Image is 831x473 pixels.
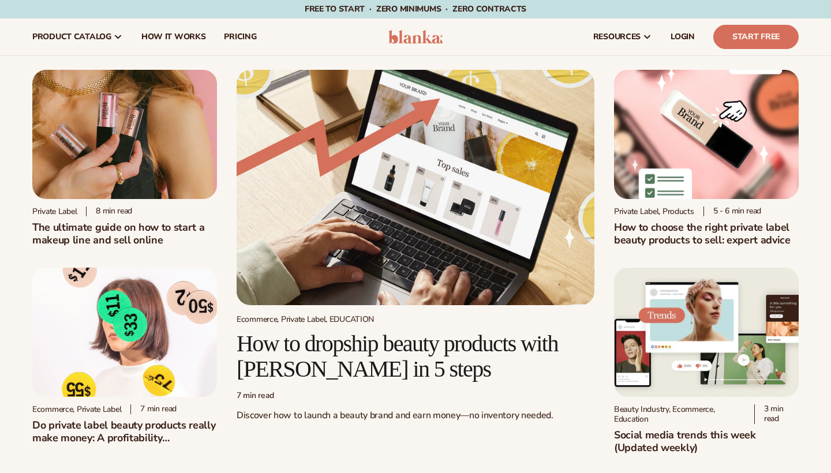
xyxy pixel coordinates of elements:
a: Growing money with ecommerce Ecommerce, Private Label, EDUCATION How to dropship beauty products ... [237,70,594,431]
img: Social media trends this week (Updated weekly) [614,268,799,397]
img: Growing money with ecommerce [237,70,594,305]
span: resources [593,32,641,42]
span: Free to start · ZERO minimums · ZERO contracts [305,3,526,14]
a: pricing [215,18,265,55]
div: 8 min read [86,207,132,216]
a: LOGIN [661,18,704,55]
a: Start Free [713,25,799,49]
span: pricing [224,32,256,42]
img: Profitability of private label company [32,268,217,397]
h2: Social media trends this week (Updated weekly) [614,429,799,454]
h2: Do private label beauty products really make money: A profitability breakdown [32,419,217,444]
a: product catalog [23,18,132,55]
a: Private Label Beauty Products Click Private Label, Products 5 - 6 min readHow to choose the right... [614,70,799,246]
a: resources [584,18,661,55]
p: Discover how to launch a beauty brand and earn money—no inventory needed. [237,410,594,422]
div: 7 min read [130,404,177,414]
div: 7 min read [237,391,594,401]
a: How It Works [132,18,215,55]
span: product catalog [32,32,111,42]
div: 5 - 6 min read [703,207,762,216]
div: Private label [32,207,77,216]
a: Social media trends this week (Updated weekly) Beauty Industry, Ecommerce, Education 3 min readSo... [614,268,799,454]
h1: The ultimate guide on how to start a makeup line and sell online [32,221,217,246]
div: Ecommerce, Private Label [32,404,121,414]
img: logo [388,30,443,44]
img: Private Label Beauty Products Click [614,70,799,199]
div: 3 min read [754,404,799,424]
h2: How to choose the right private label beauty products to sell: expert advice [614,221,799,246]
h2: How to dropship beauty products with [PERSON_NAME] in 5 steps [237,331,594,382]
span: LOGIN [671,32,695,42]
a: Person holding branded make up with a solid pink background Private label 8 min readThe ultimate ... [32,70,217,246]
div: Private Label, Products [614,207,694,216]
a: Profitability of private label company Ecommerce, Private Label 7 min readDo private label beauty... [32,268,217,444]
div: Ecommerce, Private Label, EDUCATION [237,314,594,324]
span: How It Works [141,32,206,42]
img: Person holding branded make up with a solid pink background [32,70,217,199]
div: Beauty Industry, Ecommerce, Education [614,404,745,424]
